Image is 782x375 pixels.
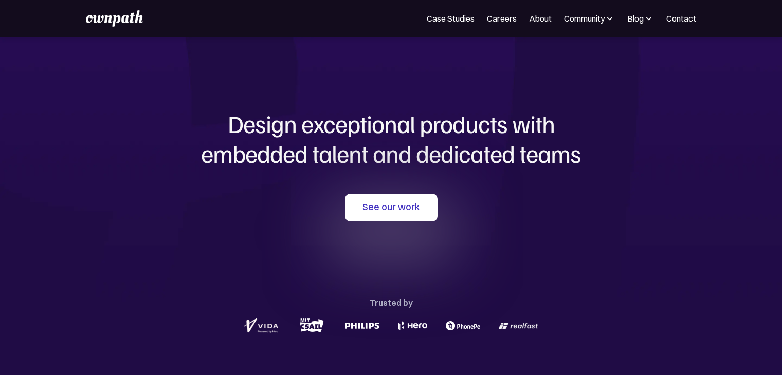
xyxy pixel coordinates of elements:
[666,12,696,25] a: Contact
[345,194,438,221] a: See our work
[564,12,615,25] div: Community
[627,12,644,25] div: Blog
[487,12,517,25] a: Careers
[427,12,475,25] a: Case Studies
[627,12,654,25] div: Blog
[370,295,413,310] div: Trusted by
[529,12,552,25] a: About
[144,109,638,168] h1: Design exceptional products with embedded talent and dedicated teams
[564,12,605,25] div: Community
